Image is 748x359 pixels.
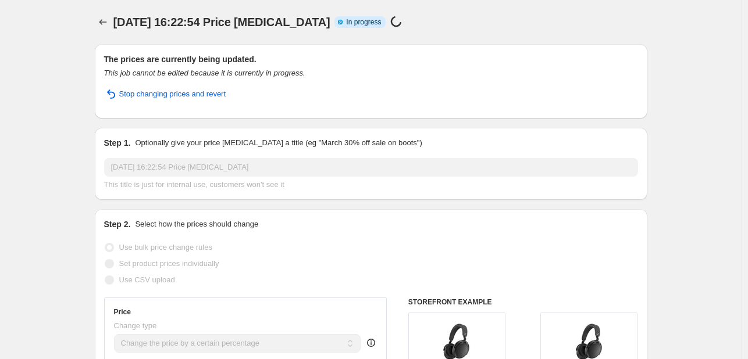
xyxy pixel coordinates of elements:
h2: The prices are currently being updated. [104,53,638,65]
i: This job cannot be edited because it is currently in progress. [104,69,305,77]
span: Use bulk price change rules [119,243,212,252]
span: [DATE] 16:22:54 Price [MEDICAL_DATA] [113,16,330,28]
h3: Price [114,307,131,317]
p: Select how the prices should change [135,218,258,230]
span: This title is just for internal use, customers won't see it [104,180,284,189]
input: 30% off holiday sale [104,158,638,177]
span: In progress [346,17,381,27]
button: Price change jobs [95,14,111,30]
button: Stop changing prices and revert [97,85,233,103]
h2: Step 2. [104,218,131,230]
p: Optionally give your price [MEDICAL_DATA] a title (eg "March 30% off sale on boots") [135,137,422,149]
h2: Step 1. [104,137,131,149]
span: Stop changing prices and revert [119,88,226,100]
span: Change type [114,321,157,330]
h6: STOREFRONT EXAMPLE [408,297,638,307]
span: Use CSV upload [119,275,175,284]
span: Set product prices individually [119,259,219,268]
div: help [365,337,377,349]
